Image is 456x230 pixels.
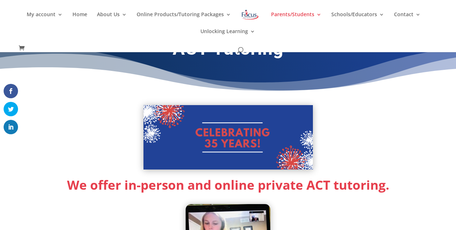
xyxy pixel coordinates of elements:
a: Schools/Educators [331,12,384,29]
a: My account [27,12,63,29]
a: Online Products/Tutoring Packages [137,12,231,29]
a: About Us [97,12,127,29]
img: Focus on Learning [241,8,260,21]
a: Home [72,12,87,29]
strong: We offer in-person and online private ACT tutoring. [67,176,389,193]
a: Parents/Students [271,12,322,29]
img: Celebrating 35 years [143,105,313,170]
a: Contact [394,12,421,29]
a: Unlocking Learning [200,29,255,46]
